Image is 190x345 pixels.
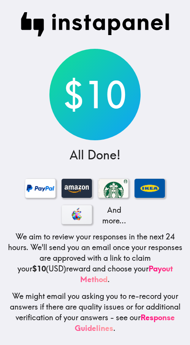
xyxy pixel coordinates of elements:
[49,49,141,140] div: $10
[70,146,120,164] h3: All Done!
[6,231,184,285] h5: We aim to review your responses in the next 24 hours. We'll send you an email once your responses...
[21,12,169,37] img: Instapanel
[75,313,175,333] a: Response Guidelines
[80,264,173,284] a: Payout Method
[32,264,46,273] b: $10
[6,291,184,334] h5: We might email you asking you to re-record your answers if there are quality issues or for additi...
[98,205,128,226] p: And more...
